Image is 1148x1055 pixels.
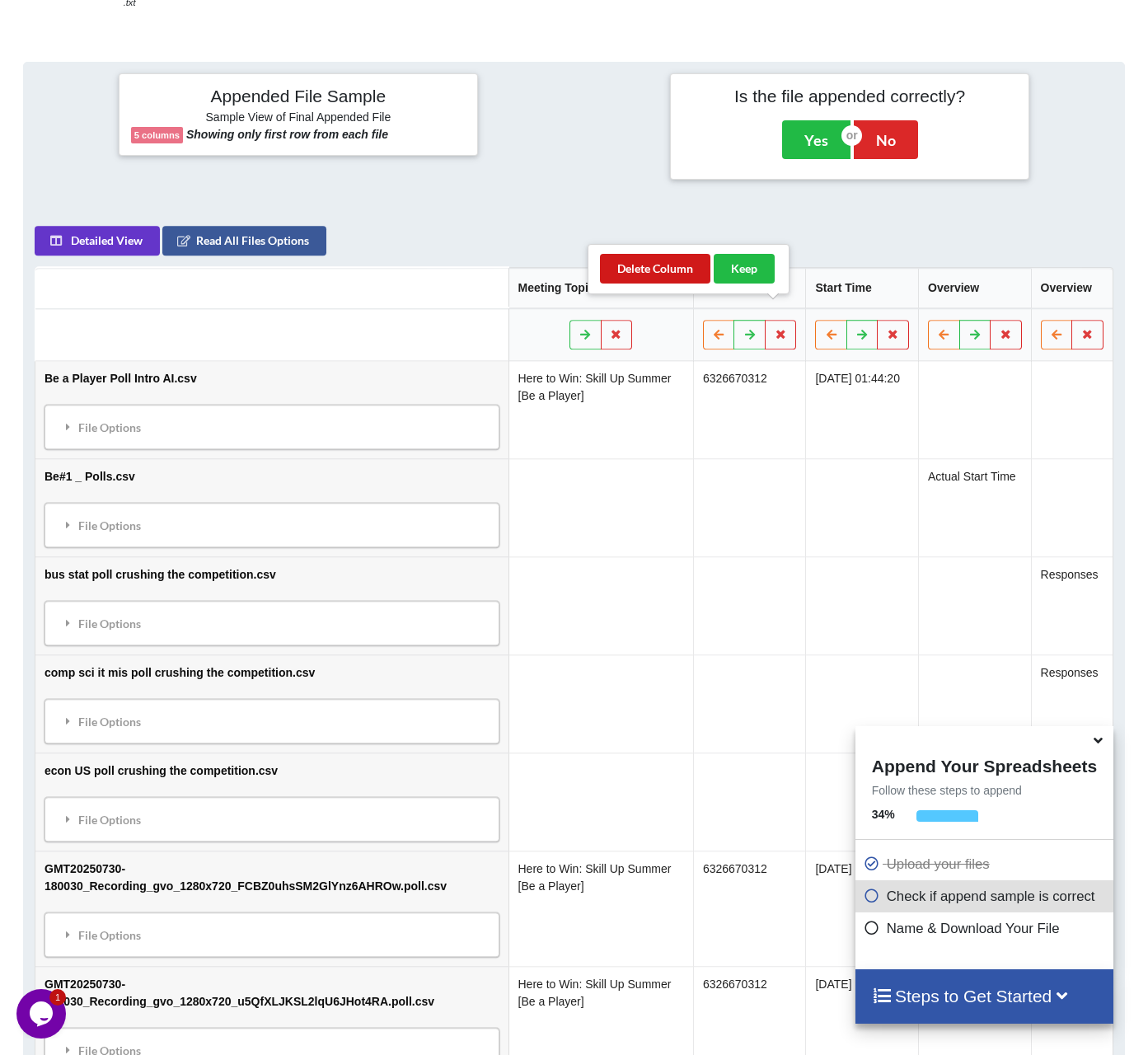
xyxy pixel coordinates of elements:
[186,128,388,141] b: Showing only first row from each file
[872,986,1097,1006] h4: Steps to Get Started
[872,808,895,821] b: 34 %
[134,130,180,140] b: 5 columns
[806,268,919,308] th: Start Time
[508,851,693,966] td: Here to Win: Skill Up Summer [Be a Player]
[49,410,494,444] div: File Options
[35,556,508,654] td: bus stat poll crushing the competition.csv
[508,268,693,308] th: Meeting Topic
[131,110,466,127] h6: Sample View of Final Appended File
[714,254,775,284] button: Keep
[35,654,508,753] td: comp sci it mis poll crushing the competition.csv
[682,86,1017,106] h4: Is the file appended correctly?
[49,606,494,640] div: File Options
[806,361,919,458] td: [DATE] 01:44:20
[162,226,326,256] button: Read All Files Options
[855,782,1113,799] p: Follow these steps to append
[854,120,918,158] button: No
[1031,268,1113,308] th: Overview
[864,918,1109,939] p: Name & Download Your File
[693,851,806,966] td: 6326670312
[35,851,508,966] td: GMT20250730-180030_Recording_gvo_1280x720_FCBZ0uhsSM2GlYnz6AHROw.poll.csv
[918,268,1031,308] th: Overview
[782,120,850,158] button: Yes
[49,917,494,952] div: File Options
[49,508,494,542] div: File Options
[918,458,1031,556] td: Actual Start Time
[600,254,710,284] button: Delete Column
[806,851,919,966] td: [DATE] 01:44:20
[35,226,160,256] button: Detailed View
[855,752,1113,776] h4: Append Your Spreadsheets
[49,704,494,738] div: File Options
[864,854,1109,874] p: Upload your files
[1031,556,1113,654] td: Responses
[49,802,494,837] div: File Options
[1031,654,1113,753] td: Responses
[508,361,693,458] td: Here to Win: Skill Up Summer [Be a Player]
[16,989,69,1039] iframe: chat widget
[864,886,1109,907] p: Check if append sample is correct
[693,361,806,458] td: 6326670312
[35,361,508,458] td: Be a Player Poll Intro AI.csv
[131,86,466,109] h4: Appended File Sample
[35,458,508,556] td: Be#1 _ Polls.csv
[35,753,508,851] td: econ US poll crushing the competition.csv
